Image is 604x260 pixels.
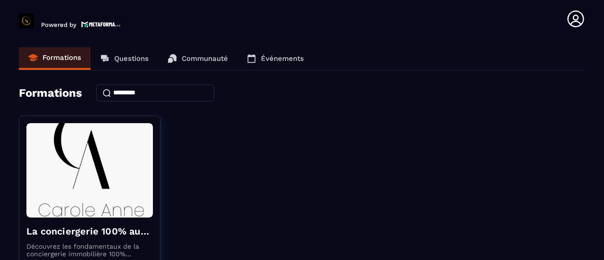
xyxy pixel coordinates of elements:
img: logo [81,20,121,28]
p: Événements [261,54,304,63]
a: Événements [237,47,313,70]
p: Découvrez les fondamentaux de la conciergerie immobilière 100% automatisée. Cette formation est c... [26,243,153,258]
a: Communauté [158,47,237,70]
a: Questions [91,47,158,70]
p: Formations [42,53,81,62]
h4: La conciergerie 100% automatisée [26,225,153,238]
p: Powered by [41,21,76,28]
a: Formations [19,47,91,70]
h4: Formations [19,86,82,100]
img: formation-background [26,123,153,218]
img: logo-branding [19,13,34,28]
p: Communauté [182,54,228,63]
p: Questions [114,54,149,63]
